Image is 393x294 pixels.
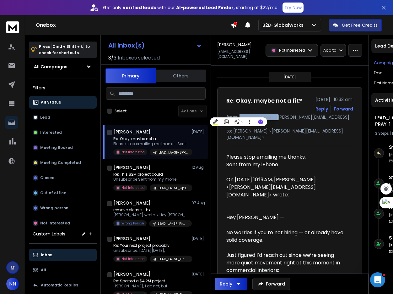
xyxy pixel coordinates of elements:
p: Get Free Credits [342,22,378,28]
button: Others [156,69,206,83]
div: Just figured I’d reach out since we’re seeing more quiet movement right at this moment in commerc... [226,252,348,274]
button: Reply [215,278,247,290]
h1: Onebox [36,21,231,29]
div: Hey [PERSON_NAME] — [226,214,348,221]
p: Not Interested [121,257,145,261]
p: All Status [41,100,61,105]
p: [DATE] [283,75,296,80]
p: Meeting Booked [40,145,73,150]
p: Unsubscribe Sent from my Phone [113,177,189,182]
p: Email [374,71,385,76]
button: Not Interested [29,217,97,229]
p: to: [PERSON_NAME] <[PERSON_NAME][EMAIL_ADDRESS][DOMAIN_NAME]> [226,128,353,140]
h3: Custom Labels [33,231,65,237]
p: 07 Aug [191,201,206,206]
button: All Status [29,96,97,109]
strong: AI-powered Lead Finder, [176,4,235,11]
p: Inbox [41,252,52,257]
p: [DATE] [191,129,206,134]
h1: All Campaigns [34,64,67,70]
button: Out of office [29,187,97,199]
h1: Re: Okay, maybe not a fit? [226,96,302,105]
span: Cmd + Shift + k [51,43,84,50]
p: remove please -thx [113,207,189,212]
h1: [PERSON_NAME] [113,129,151,135]
button: Inbox [29,249,97,261]
button: NN [6,278,19,290]
p: Not Interested [40,221,70,226]
button: Interested [29,126,97,139]
h3: Filters [29,83,97,92]
div: Forward [334,106,353,112]
p: [EMAIL_ADDRESS][DOMAIN_NAME] [217,49,262,59]
h1: [PERSON_NAME] [217,42,252,48]
span: 3 / 3 [108,54,116,62]
p: Re: This $2M project could [113,172,189,177]
button: Meeting Completed [29,156,97,169]
button: Meeting Booked [29,141,97,154]
div: No worries if you’re not hiring — or already have solid coverage. [226,229,348,244]
iframe: Intercom live chat [370,272,385,287]
p: Out of office [40,190,66,195]
span: 3 Steps [375,131,389,136]
p: Not Interested [121,150,145,155]
p: [PERSON_NAME] wrote: > Hey [PERSON_NAME] > [113,212,189,218]
p: LEAD_LA-SF_OpsDirector_BDSignal [159,186,189,190]
p: unsubscribe. [DATE][DATE], [113,248,189,253]
p: Automatic Replies [41,283,78,288]
strong: verified leads [123,4,156,11]
p: LEAD_LA-SF_FirmPrincipal_BDSignal [158,221,188,226]
button: Reply [315,106,328,112]
p: Add to [323,48,336,53]
blockquote: On [DATE] 10:19 AM, [PERSON_NAME] <[PERSON_NAME][EMAIL_ADDRESS][DOMAIN_NAME]> wrote: [226,176,348,206]
p: from: [PERSON_NAME] <[PERSON_NAME][EMAIL_ADDRESS][DOMAIN_NAME]> [226,114,353,127]
p: Re: Your next project probably [113,243,189,248]
p: Re: Okay, maybe not a [113,136,189,141]
p: LEAD_LA-SF_FirmPrincipal_BDSignal [159,257,189,262]
h1: All Inbox(s) [108,42,145,48]
button: Try Now [283,3,304,13]
button: Wrong person [29,202,97,214]
button: Get Free Credits [329,19,382,31]
p: B2B-GlobalWorks [262,22,306,28]
p: [DATE] [191,236,206,241]
h1: [PERSON_NAME] [113,164,151,171]
p: [DATE] : 10:33 am [315,96,353,103]
p: Wrong person [40,206,68,211]
h1: [PERSON_NAME] [113,235,151,242]
p: Lead [40,115,50,120]
h1: [PERSON_NAME] [113,271,151,277]
button: Automatic Replies [29,279,97,291]
div: Reply [220,281,232,287]
p: Press to check for shortcuts. [39,43,90,56]
p: Not Interested [279,48,305,53]
p: Re: Spotted a $4.2M project [113,279,189,284]
button: Primary [105,68,156,83]
p: Try Now [284,4,302,11]
p: Interested [40,130,62,135]
p: Closed [40,175,55,180]
button: All Campaigns [29,60,97,73]
button: All [29,264,97,276]
p: All [41,268,46,273]
button: Forward [252,278,290,290]
button: Closed [29,172,97,184]
p: LEAD_LA-SF-SPRAY-AND-PRAY-1 [159,150,189,155]
button: All Inbox(s) [103,39,207,52]
h1: [PERSON_NAME] [113,200,151,206]
img: logo [6,21,19,33]
div: Sent from my iPhone [226,161,348,168]
p: Meeting Completed [40,160,81,165]
p: 12 Aug [191,165,206,170]
button: Lead [29,111,97,124]
p: Get only with our starting at $22/mo [103,4,277,11]
p: [PERSON_NAME], I do not, but [113,284,189,289]
h3: Inboxes selected [118,54,160,62]
p: Wrong Person [121,221,144,226]
p: Please stop emailing me thanks. Sent [113,141,189,146]
p: [DATE] [191,272,206,277]
label: Select [115,109,127,114]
